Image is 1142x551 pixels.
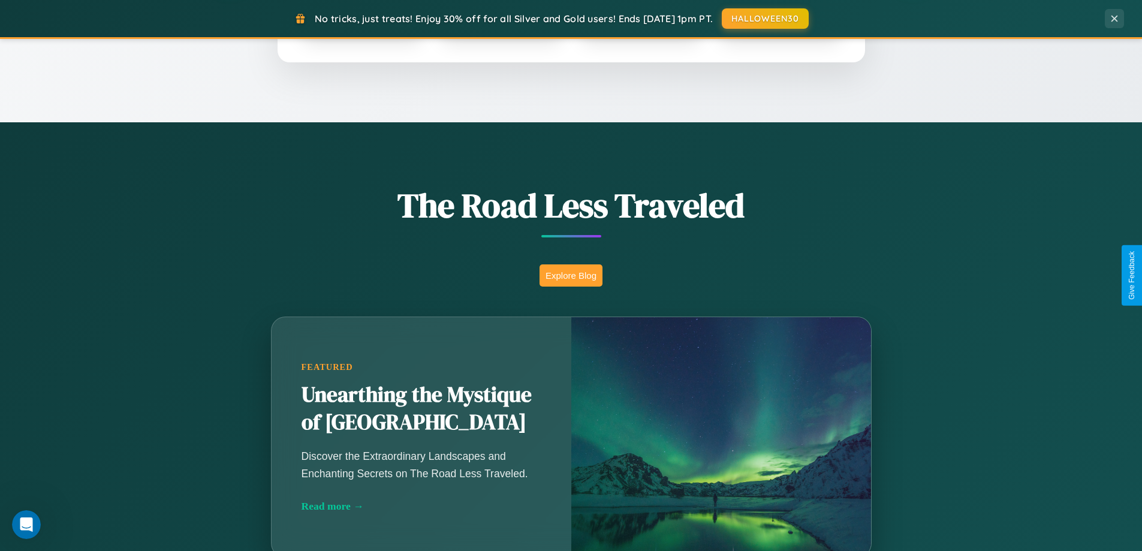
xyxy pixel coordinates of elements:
span: No tricks, just treats! Enjoy 30% off for all Silver and Gold users! Ends [DATE] 1pm PT. [315,13,713,25]
iframe: Intercom live chat [12,510,41,539]
h2: Unearthing the Mystique of [GEOGRAPHIC_DATA] [302,381,541,436]
button: HALLOWEEN30 [722,8,809,29]
div: Give Feedback [1128,251,1136,300]
div: Read more → [302,500,541,513]
p: Discover the Extraordinary Landscapes and Enchanting Secrets on The Road Less Traveled. [302,448,541,481]
button: Explore Blog [540,264,602,287]
div: Featured [302,362,541,372]
h1: The Road Less Traveled [212,182,931,228]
